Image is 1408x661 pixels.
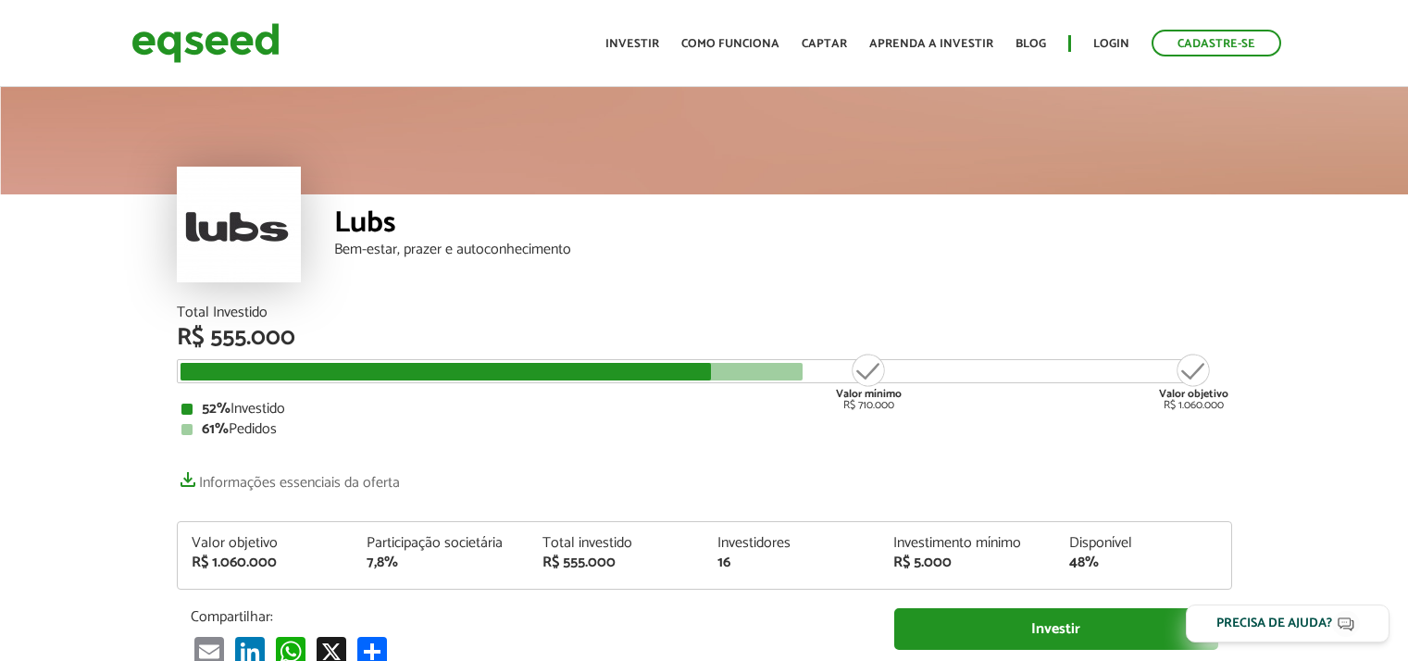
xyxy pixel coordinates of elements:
div: Total investido [542,536,691,551]
div: R$ 710.000 [834,352,903,411]
p: Compartilhar: [191,608,866,626]
a: Cadastre-se [1152,30,1281,56]
a: Aprenda a investir [869,38,993,50]
div: Bem-estar, prazer e autoconhecimento [334,243,1232,257]
img: EqSeed [131,19,280,68]
a: Investir [894,608,1218,650]
strong: Valor objetivo [1159,385,1228,403]
strong: 61% [202,417,229,442]
div: Investido [181,402,1227,417]
div: Pedidos [181,422,1227,437]
div: Investidores [717,536,866,551]
a: Login [1093,38,1129,50]
a: Blog [1016,38,1046,50]
div: 7,8% [367,555,515,570]
div: R$ 1.060.000 [192,555,340,570]
div: Valor objetivo [192,536,340,551]
div: Participação societária [367,536,515,551]
div: Investimento mínimo [893,536,1041,551]
div: Lubs [334,208,1232,243]
strong: Valor mínimo [836,385,902,403]
div: R$ 555.000 [542,555,691,570]
a: Informações essenciais da oferta [177,465,400,491]
div: R$ 5.000 [893,555,1041,570]
div: 16 [717,555,866,570]
a: Captar [802,38,847,50]
a: Como funciona [681,38,779,50]
a: Investir [605,38,659,50]
strong: 52% [202,396,231,421]
div: R$ 555.000 [177,326,1232,350]
div: R$ 1.060.000 [1159,352,1228,411]
div: Disponível [1069,536,1217,551]
div: 48% [1069,555,1217,570]
div: Total Investido [177,306,1232,320]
